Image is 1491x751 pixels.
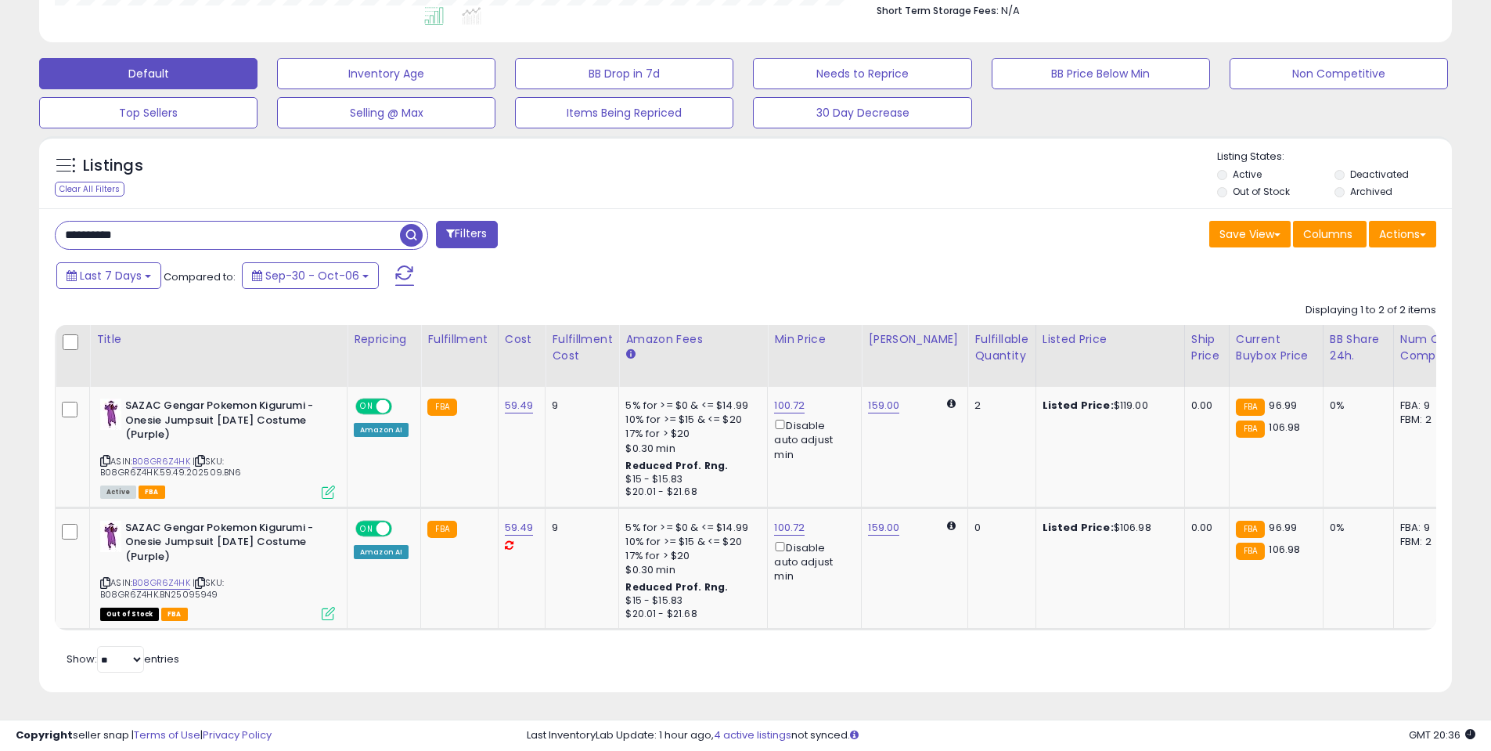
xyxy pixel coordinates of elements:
[1191,331,1223,364] div: Ship Price
[16,728,73,742] strong: Copyright
[1330,521,1381,535] div: 0%
[1350,185,1392,198] label: Archived
[390,400,415,413] span: OFF
[625,348,635,362] small: Amazon Fees.
[96,331,340,348] div: Title
[1306,303,1436,318] div: Displaying 1 to 2 of 2 items
[625,331,761,348] div: Amazon Fees
[1400,399,1452,413] div: FBA: 9
[1236,543,1265,560] small: FBA
[357,522,376,535] span: ON
[625,427,755,441] div: 17% for > $20
[265,268,359,283] span: Sep-30 - Oct-06
[203,728,272,742] a: Privacy Policy
[1209,221,1291,247] button: Save View
[1191,521,1217,535] div: 0.00
[139,486,165,499] span: FBA
[1233,185,1290,198] label: Out of Stock
[774,520,805,536] a: 100.72
[1369,221,1436,247] button: Actions
[625,413,755,427] div: 10% for >= $15 & <= $20
[56,262,161,289] button: Last 7 Days
[753,58,971,89] button: Needs to Reprice
[1043,398,1114,413] b: Listed Price:
[1236,521,1265,538] small: FBA
[277,58,495,89] button: Inventory Age
[100,521,121,552] img: 31Ae0nwxH8L._SL40_.jpg
[100,576,224,600] span: | SKU: B08GR6Z4HK.BN25095949
[16,728,272,743] div: seller snap | |
[427,521,456,538] small: FBA
[100,399,121,430] img: 31Ae0nwxH8L._SL40_.jpg
[625,580,728,594] b: Reduced Prof. Rng.
[625,608,755,621] div: $20.01 - $21.68
[1236,421,1265,438] small: FBA
[527,728,1475,743] div: Last InventoryLab Update: 1 hour ago, not synced.
[774,331,855,348] div: Min Price
[1269,398,1297,413] span: 96.99
[1043,399,1172,413] div: $119.00
[427,399,456,416] small: FBA
[992,58,1210,89] button: BB Price Below Min
[625,442,755,456] div: $0.30 min
[625,535,755,549] div: 10% for >= $15 & <= $20
[80,268,142,283] span: Last 7 Days
[357,400,376,413] span: ON
[100,521,335,619] div: ASIN:
[1043,520,1114,535] b: Listed Price:
[515,97,733,128] button: Items Being Repriced
[625,459,728,472] b: Reduced Prof. Rng.
[1330,399,1381,413] div: 0%
[505,398,534,413] a: 59.49
[552,399,607,413] div: 9
[427,331,491,348] div: Fulfillment
[39,58,258,89] button: Default
[1269,520,1297,535] span: 96.99
[1293,221,1367,247] button: Columns
[868,331,961,348] div: [PERSON_NAME]
[39,97,258,128] button: Top Sellers
[505,331,539,348] div: Cost
[1400,413,1452,427] div: FBM: 2
[1400,331,1457,364] div: Num of Comp.
[625,473,755,486] div: $15 - $15.83
[354,423,409,437] div: Amazon AI
[625,549,755,563] div: 17% for > $20
[242,262,379,289] button: Sep-30 - Oct-06
[100,608,159,621] span: All listings that are currently out of stock and unavailable for purchase on Amazon
[132,576,190,590] a: B08GR6Z4HK
[277,97,495,128] button: Selling @ Max
[1400,535,1452,549] div: FBM: 2
[390,522,415,535] span: OFF
[132,455,190,468] a: B08GR6Z4HK
[625,486,755,499] div: $20.01 - $21.68
[1217,150,1452,164] p: Listing States:
[1001,3,1020,18] span: N/A
[625,521,755,535] div: 5% for >= $0 & <= $14.99
[625,594,755,608] div: $15 - $15.83
[974,521,1023,535] div: 0
[552,521,607,535] div: 9
[552,331,612,364] div: Fulfillment Cost
[1269,420,1300,435] span: 106.98
[868,520,899,536] a: 159.00
[1191,399,1217,413] div: 0.00
[1330,331,1387,364] div: BB Share 24h.
[515,58,733,89] button: BB Drop in 7d
[868,398,899,413] a: 159.00
[1230,58,1448,89] button: Non Competitive
[134,728,200,742] a: Terms of Use
[100,455,242,478] span: | SKU: B08GR6Z4HK.59.49.202509.BN6
[1043,521,1172,535] div: $106.98
[774,417,849,462] div: Disable auto adjust min
[67,652,179,666] span: Show: entries
[753,97,971,128] button: 30 Day Decrease
[1350,168,1409,181] label: Deactivated
[436,221,497,248] button: Filters
[877,4,999,17] b: Short Term Storage Fees:
[1236,331,1316,364] div: Current Buybox Price
[125,399,315,446] b: SAZAC Gengar Pokemon Kigurumi - Onesie Jumpsuit [DATE] Costume (Purple)
[774,539,849,584] div: Disable auto adjust min
[164,269,236,284] span: Compared to:
[974,399,1023,413] div: 2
